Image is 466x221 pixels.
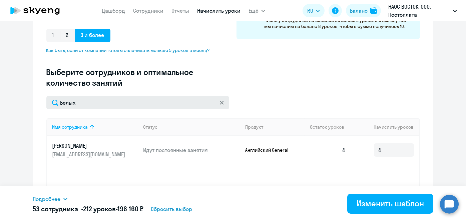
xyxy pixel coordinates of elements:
[52,142,138,158] a: [PERSON_NAME][EMAIL_ADDRESS][DOMAIN_NAME]
[133,7,163,14] a: Сотрудники
[33,195,61,203] span: Подробнее
[52,142,127,149] p: [PERSON_NAME]
[171,7,189,14] a: Отчеты
[197,7,241,14] a: Начислить уроки
[245,124,263,130] div: Продукт
[347,194,433,214] button: Изменить шаблон
[46,29,60,42] span: 1
[305,136,351,164] td: 4
[46,96,229,109] input: Поиск по имени, email, продукту или статусу
[143,124,157,130] div: Статус
[60,29,75,42] span: 2
[33,204,144,214] h5: 53 сотрудника • •
[75,29,110,42] span: 3 и более
[83,205,116,213] span: 212 уроков
[46,47,215,53] span: Как быть, если от компании готовы оплачивать меньше 5 уроков в месяц?
[350,7,368,15] div: Баланс
[52,124,88,130] div: Имя сотрудника
[151,205,192,213] span: Сбросить выбор
[245,147,295,153] p: Английский General
[52,124,138,130] div: Имя сотрудника
[102,7,125,14] a: Дашборд
[249,7,259,15] span: Ещё
[143,146,240,154] p: Идут постоянные занятия
[310,124,344,130] span: Остаток уроков
[249,4,265,17] button: Ещё
[143,124,240,130] div: Статус
[370,7,377,14] img: balance
[357,198,424,209] div: Изменить шаблон
[385,3,460,19] button: НАОС ВОСТОК, ООО, Постоплата
[46,67,215,88] h3: Выберите сотрудников и оптимальное количество занятий
[52,151,127,158] p: [EMAIL_ADDRESS][DOMAIN_NAME]
[351,118,419,136] th: Начислить уроков
[388,3,450,19] p: НАОС ВОСТОК, ООО, Постоплата
[307,7,313,15] span: RU
[310,124,351,130] div: Остаток уроков
[245,124,305,130] div: Продукт
[346,4,381,17] button: Балансbalance
[303,4,325,17] button: RU
[117,205,143,213] span: 196 160 ₽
